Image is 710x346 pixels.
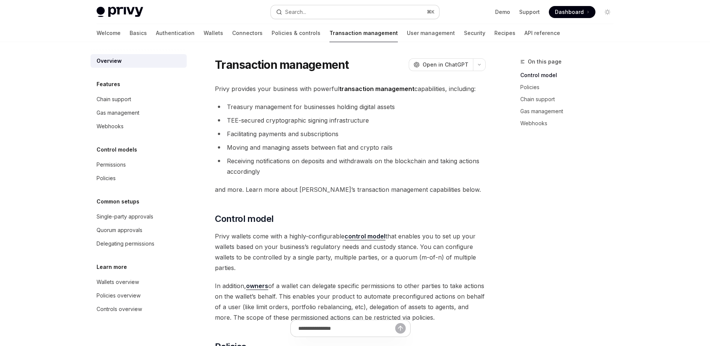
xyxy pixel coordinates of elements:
[97,305,142,314] div: Controls overview
[97,278,139,287] div: Wallets overview
[528,57,562,66] span: On this page
[91,302,187,316] a: Controls overview
[97,80,120,89] h5: Features
[407,24,455,42] a: User management
[215,231,486,273] span: Privy wallets come with a highly-configurable that enables you to set up your wallets based on yo...
[329,24,398,42] a: Transaction management
[494,24,515,42] a: Recipes
[427,9,435,15] span: ⌘ K
[246,282,268,290] a: owners
[464,24,485,42] a: Security
[549,6,595,18] a: Dashboard
[97,108,139,117] div: Gas management
[524,24,560,42] a: API reference
[97,226,142,235] div: Quorum approvals
[495,8,510,16] a: Demo
[91,237,187,250] a: Delegating permissions
[215,142,486,153] li: Moving and managing assets between fiat and crypto rails
[215,115,486,126] li: TEE-secured cryptographic signing infrastructure
[215,281,486,323] span: In addition, of a wallet can delegate specific permissions to other parties to take actions on th...
[215,213,273,225] span: Control model
[215,156,486,177] li: Receiving notifications on deposits and withdrawals on the blockchain and taking actions accordingly
[344,232,385,240] a: control model
[97,239,154,248] div: Delegating permissions
[91,93,187,106] a: Chain support
[97,7,143,17] img: light logo
[520,81,619,93] a: Policies
[97,197,139,206] h5: Common setups
[339,85,414,93] strong: transaction management
[97,263,127,272] h5: Learn more
[215,102,486,112] li: Treasury management for businesses holding digital assets
[97,291,140,300] div: Policies overview
[232,24,263,42] a: Connectors
[520,117,619,129] a: Webhooks
[520,93,619,105] a: Chain support
[97,145,137,154] h5: Control models
[91,171,187,185] a: Policies
[285,8,306,17] div: Search...
[97,174,116,183] div: Policies
[215,129,486,139] li: Facilitating payments and subscriptions
[423,61,468,68] span: Open in ChatGPT
[91,275,187,289] a: Wallets overview
[271,5,439,19] button: Search...⌘K
[91,106,187,120] a: Gas management
[91,158,187,171] a: Permissions
[97,24,121,42] a: Welcome
[91,120,187,133] a: Webhooks
[91,289,187,302] a: Policies overview
[520,69,619,81] a: Control model
[555,8,584,16] span: Dashboard
[97,160,126,169] div: Permissions
[215,184,486,195] span: and more. Learn more about [PERSON_NAME]’s transaction management capabilities below.
[215,83,486,94] span: Privy provides your business with powerful capabilities, including:
[409,58,473,71] button: Open in ChatGPT
[97,56,122,65] div: Overview
[215,58,349,71] h1: Transaction management
[395,323,406,334] button: Send message
[97,95,131,104] div: Chain support
[520,105,619,117] a: Gas management
[91,54,187,68] a: Overview
[519,8,540,16] a: Support
[91,223,187,237] a: Quorum approvals
[601,6,613,18] button: Toggle dark mode
[272,24,320,42] a: Policies & controls
[130,24,147,42] a: Basics
[91,210,187,223] a: Single-party approvals
[204,24,223,42] a: Wallets
[97,212,153,221] div: Single-party approvals
[156,24,195,42] a: Authentication
[97,122,124,131] div: Webhooks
